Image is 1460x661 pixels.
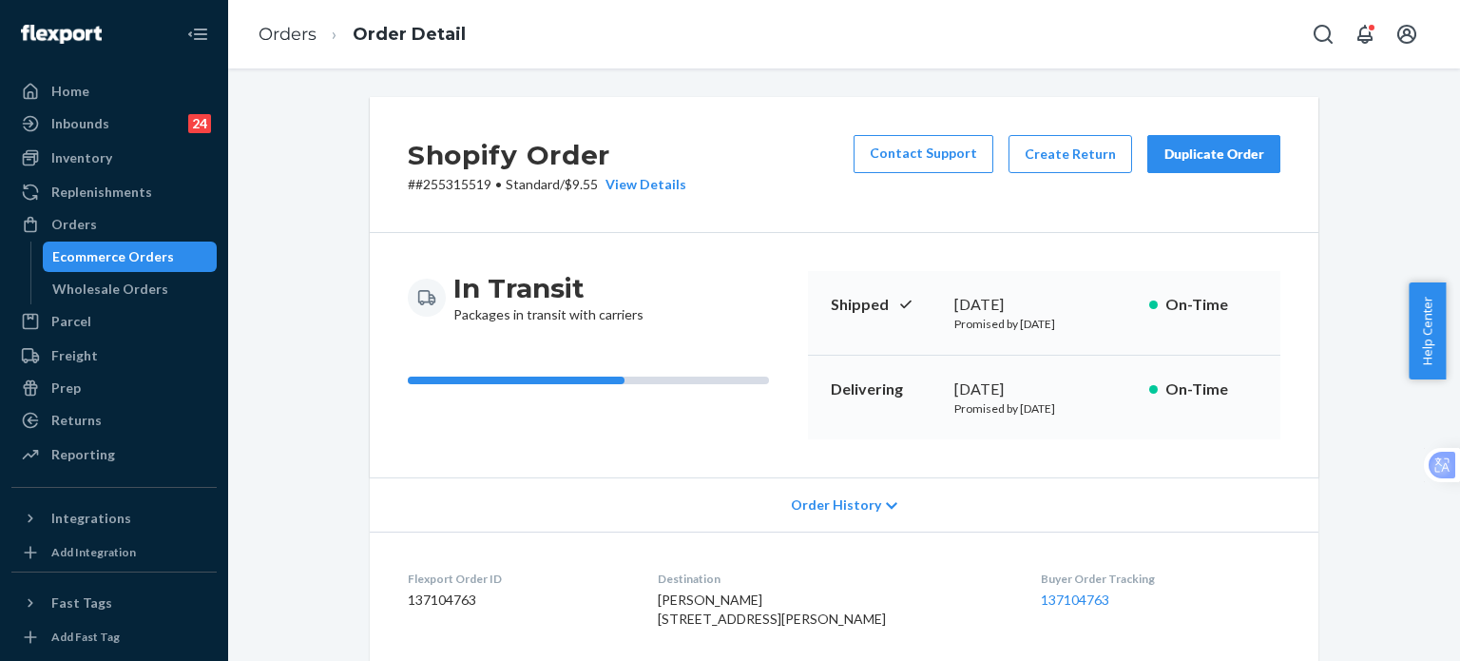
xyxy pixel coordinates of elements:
a: 137104763 [1041,592,1109,608]
a: Add Fast Tag [11,626,217,649]
dt: Buyer Order Tracking [1041,571,1280,587]
button: Integrations [11,503,217,534]
div: Parcel [51,312,91,331]
h2: Shopify Order [408,135,686,175]
p: Promised by [DATE] [954,316,1134,332]
div: Add Fast Tag [51,629,120,645]
p: Promised by [DATE] [954,400,1134,417]
a: Contact Support [854,135,993,173]
a: Home [11,76,217,107]
div: Freight [51,346,98,365]
a: Order Detail [353,24,466,45]
iframe: Opens a widget where you can chat to one of our agents [1339,604,1441,651]
dt: Flexport Order ID [408,571,627,587]
div: Inbounds [51,114,109,133]
p: On-Time [1165,379,1258,400]
div: Duplicate Order [1163,145,1264,164]
p: Shipped [831,294,939,316]
h3: In Transit [453,271,644,305]
div: Replenishments [51,183,152,202]
button: Open notifications [1346,15,1384,53]
div: Ecommerce Orders [52,247,174,266]
div: Integrations [51,509,131,528]
button: Open Search Box [1304,15,1342,53]
a: Ecommerce Orders [43,242,218,272]
div: Prep [51,379,81,398]
div: Fast Tags [51,593,112,612]
span: Order History [791,496,881,515]
button: Help Center [1409,282,1446,379]
a: Add Integration [11,541,217,564]
div: Packages in transit with carriers [453,271,644,324]
p: Delivering [831,379,939,400]
span: Standard [506,176,560,192]
a: Replenishments [11,177,217,207]
a: Returns [11,405,217,436]
button: Close Navigation [179,15,217,53]
p: On-Time [1165,294,1258,316]
a: Inbounds24 [11,108,217,139]
span: • [495,176,502,192]
div: [DATE] [954,294,1134,316]
button: View Details [598,175,686,194]
div: Wholesale Orders [52,280,168,299]
a: Prep [11,373,217,403]
button: Open account menu [1388,15,1426,53]
span: [PERSON_NAME] [STREET_ADDRESS][PERSON_NAME] [658,592,886,627]
div: Inventory [51,148,112,167]
a: Inventory [11,143,217,173]
div: Returns [51,411,102,430]
button: Duplicate Order [1147,135,1280,173]
div: Orders [51,215,97,234]
dt: Destination [658,571,1011,587]
button: Create Return [1009,135,1132,173]
div: 24 [188,114,211,133]
a: Orders [259,24,317,45]
a: Orders [11,209,217,240]
dd: 137104763 [408,591,627,610]
div: Home [51,82,89,101]
div: Reporting [51,445,115,464]
a: Reporting [11,439,217,470]
button: Fast Tags [11,588,217,618]
p: # #255315519 / $9.55 [408,175,686,194]
ol: breadcrumbs [243,7,481,63]
a: Wholesale Orders [43,274,218,304]
div: [DATE] [954,379,1134,400]
a: Parcel [11,306,217,337]
div: Add Integration [51,544,136,560]
a: Freight [11,340,217,371]
img: Flexport logo [21,25,102,44]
